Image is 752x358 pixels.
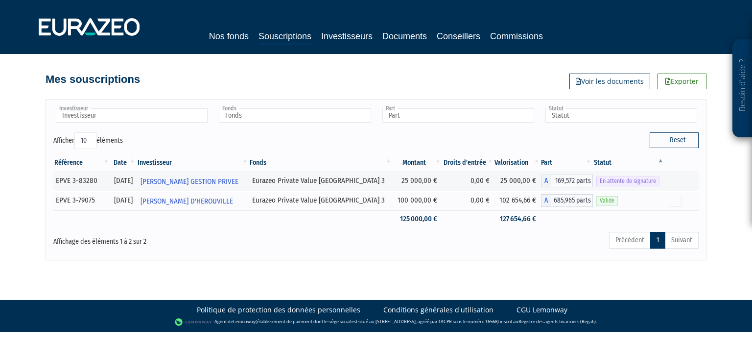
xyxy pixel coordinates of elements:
[114,195,133,205] div: [DATE]
[596,177,659,186] span: En attente de signature
[137,171,249,191] a: [PERSON_NAME] GESTION PRIVEE
[233,318,256,325] a: Lemonway
[442,191,494,210] td: 0,00 €
[541,175,551,187] span: A
[100,178,105,184] i: [Français] Personne physique
[393,171,442,191] td: 25 000,00 €
[551,194,593,207] span: 685,965 parts
[393,210,442,228] td: 125 000,00 €
[56,195,107,205] div: EPVE 3-79075
[569,74,650,89] a: Voir les documents
[437,29,480,43] a: Conseillers
[517,305,567,315] a: CGU Lemonway
[137,191,249,210] a: [PERSON_NAME] D'HEROUVILLE
[541,175,593,187] div: A - Eurazeo Private Value Europe 3
[393,191,442,210] td: 100 000,00 €
[10,317,742,327] div: - Agent de (établissement de paiement dont le siège social est situé au [STREET_ADDRESS], agréé p...
[241,192,245,210] i: Voir l'investisseur
[494,171,541,191] td: 25 000,00 €
[650,132,699,148] button: Reset
[137,154,249,171] th: Investisseur: activer pour trier la colonne par ordre croissant
[141,192,233,210] span: [PERSON_NAME] D'HEROUVILLE
[252,176,389,186] div: Eurazeo Private Value [GEOGRAPHIC_DATA] 3
[209,29,249,43] a: Nos fonds
[658,74,706,89] a: Exporter
[541,194,593,207] div: A - Eurazeo Private Value Europe 3
[114,176,133,186] div: [DATE]
[110,154,137,171] th: Date: activer pour trier la colonne par ordre croissant
[737,45,748,133] p: Besoin d'aide ?
[541,154,593,171] th: Part: activer pour trier la colonne par ordre croissant
[393,154,442,171] th: Montant: activer pour trier la colonne par ordre croissant
[518,318,596,325] a: Registre des agents financiers (Regafi)
[39,18,140,36] img: 1732889491-logotype_eurazeo_blanc_rvb.png
[490,29,543,43] a: Commissions
[494,191,541,210] td: 102 654,66 €
[53,154,110,171] th: Référence : activer pour trier la colonne par ordre croissant
[593,154,665,171] th: Statut : activer pour trier la colonne par ordre d&eacute;croissant
[252,195,389,205] div: Eurazeo Private Value [GEOGRAPHIC_DATA] 3
[249,154,392,171] th: Fonds: activer pour trier la colonne par ordre croissant
[258,29,311,45] a: Souscriptions
[442,171,494,191] td: 0,00 €
[141,173,238,191] span: [PERSON_NAME] GESTION PRIVEE
[53,231,314,247] div: Affichage des éléments 1 à 2 sur 2
[197,305,360,315] a: Politique de protection des données personnelles
[46,74,140,85] h4: Mes souscriptions
[541,194,551,207] span: A
[97,198,103,204] i: [Français] Personne physique
[53,132,123,149] label: Afficher éléments
[321,29,373,43] a: Investisseurs
[596,196,618,205] span: Valide
[551,175,593,187] span: 169,572 parts
[382,29,427,43] a: Documents
[442,154,494,171] th: Droits d'entrée: activer pour trier la colonne par ordre croissant
[494,154,541,171] th: Valorisation: activer pour trier la colonne par ordre croissant
[494,210,541,228] td: 127 654,66 €
[74,132,96,149] select: Afficheréléments
[650,232,665,249] a: 1
[383,305,493,315] a: Conditions générales d'utilisation
[175,317,212,327] img: logo-lemonway.png
[241,173,245,191] i: Voir l'investisseur
[56,176,107,186] div: EPVE 3-83280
